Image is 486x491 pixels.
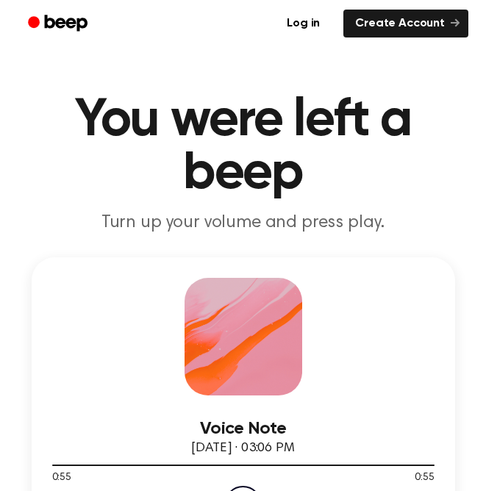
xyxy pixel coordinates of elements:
[18,10,101,38] a: Beep
[52,470,71,486] span: 0:55
[18,212,468,234] p: Turn up your volume and press play.
[272,7,335,40] a: Log in
[343,10,468,37] a: Create Account
[52,419,435,439] h3: Voice Note
[191,442,294,455] span: [DATE] · 03:06 PM
[415,470,434,486] span: 0:55
[18,94,468,200] h1: You were left a beep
